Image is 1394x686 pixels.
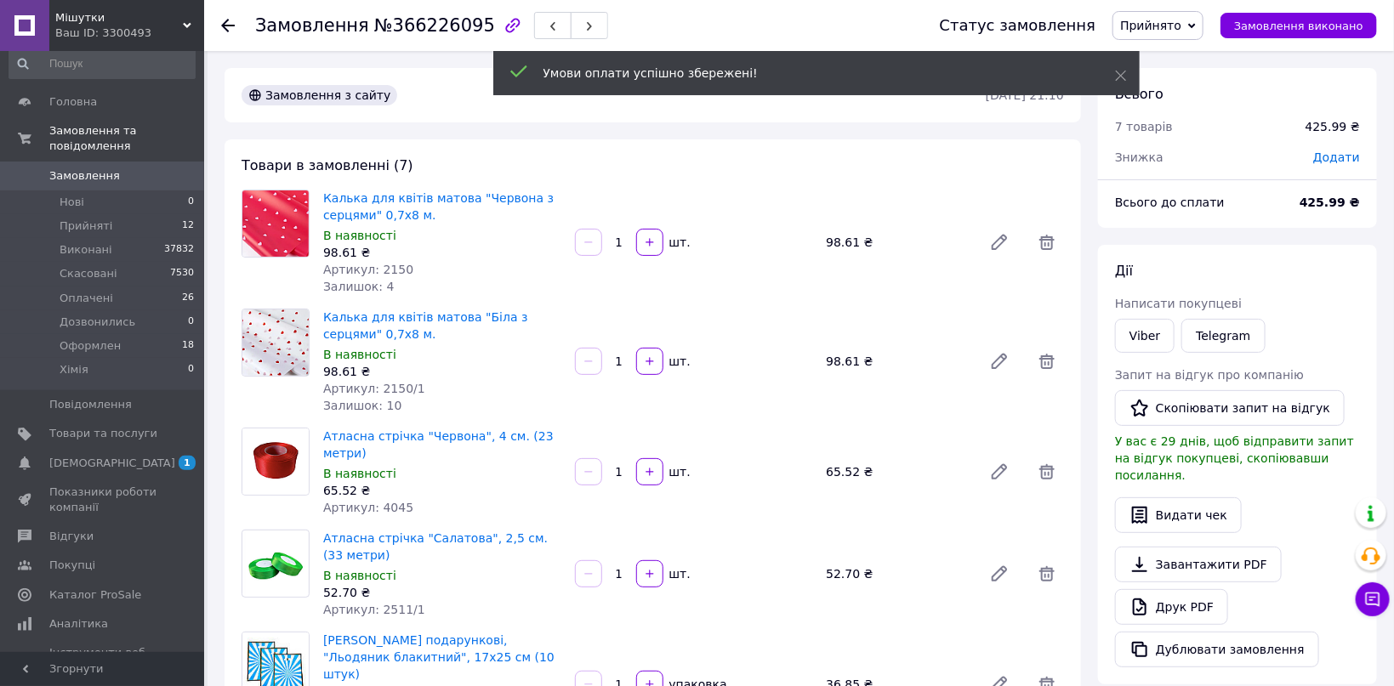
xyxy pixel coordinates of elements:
[242,309,308,376] img: Калька для квітів матова "Біла з серцями" 0,7х8 м.
[60,195,84,210] span: Нові
[1300,196,1360,209] b: 425.99 ₴
[1181,319,1265,353] a: Telegram
[323,280,395,293] span: Залишок: 4
[323,263,413,276] span: Артикул: 2150
[323,363,561,380] div: 98.61 ₴
[164,242,194,258] span: 37832
[1234,20,1363,32] span: Замовлення виконано
[1030,225,1064,259] span: Видалити
[49,456,175,471] span: [DEMOGRAPHIC_DATA]
[1115,297,1242,310] span: Написати покупцеві
[323,482,561,499] div: 65.52 ₴
[374,15,495,36] span: №366226095
[323,429,554,460] a: Атласна стрічка "Червона", 4 см. (23 метри)
[188,362,194,377] span: 0
[819,349,976,373] div: 98.61 ₴
[982,344,1016,378] a: Редагувати
[1356,582,1390,616] button: Чат з покупцем
[49,558,95,573] span: Покупці
[242,157,413,173] span: Товари в замовленні (7)
[242,428,309,495] img: Атласна стрічка "Червона", 4 см. (23 метри)
[1115,547,1282,582] a: Завантажити PDF
[49,168,120,184] span: Замовлення
[323,633,555,681] a: [PERSON_NAME] подарункові, "Льодяник блакитний", 17х25 см (10 штук)
[1115,120,1173,133] span: 7 товарів
[1115,196,1225,209] span: Всього до сплати
[323,310,528,341] a: Калька для квітів матова "Біла з серцями" 0,7х8 м.
[323,569,396,582] span: В наявності
[49,94,97,110] span: Головна
[665,234,692,251] div: шт.
[1115,86,1164,102] span: Всього
[242,190,308,257] img: Калька для квітів матова "Червона з серцями" 0,7х8 м.
[60,362,88,377] span: Хімія
[323,467,396,480] span: В наявності
[182,338,194,354] span: 18
[242,85,397,105] div: Замовлення з сайту
[982,225,1016,259] a: Редагувати
[9,48,196,79] input: Пошук
[1115,434,1354,482] span: У вас є 29 днів, щоб відправити запит на відгук покупцеві, скопіювавши посилання.
[1030,557,1064,591] span: Видалити
[60,218,112,234] span: Прийняті
[1115,368,1304,382] span: Запит на відгук про компанію
[1115,263,1133,279] span: Дії
[323,191,554,222] a: Калька для квітів матова "Червона з серцями" 0,7х8 м.
[60,242,112,258] span: Виконані
[665,353,692,370] div: шт.
[543,65,1073,82] div: Умови оплати успішно збережені!
[60,338,121,354] span: Оформлен
[49,426,157,441] span: Товари та послуги
[982,455,1016,489] a: Редагувати
[221,17,235,34] div: Повернутися назад
[188,315,194,330] span: 0
[323,229,396,242] span: В наявності
[49,397,132,412] span: Повідомлення
[60,266,117,281] span: Скасовані
[323,531,548,562] a: Атласна стрічка "Салатова", 2,5 см. (33 метри)
[819,460,976,484] div: 65.52 ₴
[323,584,561,601] div: 52.70 ₴
[1115,497,1242,533] button: Видати чек
[60,315,135,330] span: Дозвонились
[1115,632,1319,667] button: Дублювати замовлення
[49,123,204,154] span: Замовлення та повідомлення
[49,485,157,515] span: Показники роботи компанії
[1115,150,1164,164] span: Знижка
[182,218,194,234] span: 12
[982,557,1016,591] a: Редагувати
[1115,319,1175,353] a: Viber
[323,244,561,261] div: 98.61 ₴
[323,348,396,361] span: В наявності
[1313,150,1360,164] span: Додати
[182,291,194,306] span: 26
[1220,13,1377,38] button: Замовлення виконано
[323,382,425,395] span: Артикул: 2150/1
[179,456,196,470] span: 1
[60,291,113,306] span: Оплачені
[819,562,976,586] div: 52.70 ₴
[1115,589,1228,625] a: Друк PDF
[1030,344,1064,378] span: Видалити
[49,529,94,544] span: Відгуки
[819,230,976,254] div: 98.61 ₴
[1115,390,1345,426] button: Скопіювати запит на відгук
[55,26,204,41] div: Ваш ID: 3300493
[1030,455,1064,489] span: Видалити
[323,501,413,514] span: Артикул: 4045
[1120,19,1181,32] span: Прийнято
[49,616,108,632] span: Аналітика
[323,399,401,412] span: Залишок: 10
[665,565,692,582] div: шт.
[940,17,1096,34] div: Статус замовлення
[255,15,369,36] span: Замовлення
[49,587,141,603] span: Каталог ProSale
[665,463,692,480] div: шт.
[55,10,183,26] span: Мішутки
[245,530,306,597] img: Атласна стрічка "Салатова", 2,5 см. (33 метри)
[1306,118,1360,135] div: 425.99 ₴
[323,603,425,616] span: Артикул: 2511/1
[188,195,194,210] span: 0
[170,266,194,281] span: 7530
[49,645,157,676] span: Інструменти веб-майстра та SEO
